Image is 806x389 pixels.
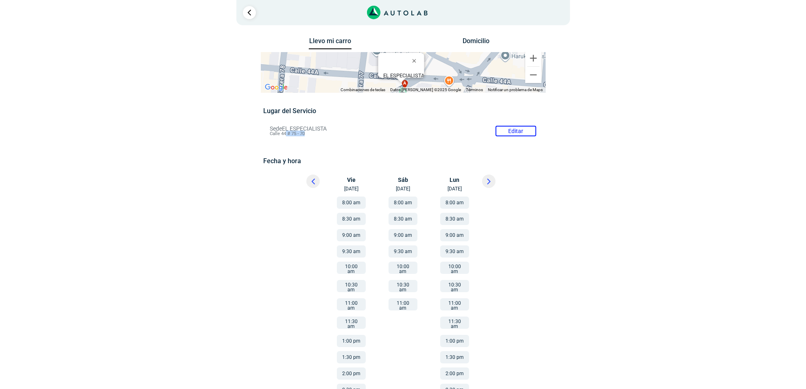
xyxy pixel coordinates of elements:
[440,213,469,225] button: 8:30 am
[466,87,483,92] a: Términos
[337,280,366,292] button: 10:30 am
[525,67,542,83] button: Reducir
[403,80,406,87] span: a
[488,87,543,92] a: Notificar un problema de Maps
[383,72,424,79] b: EL ESPECIALISTA
[263,82,290,93] img: Google
[337,335,366,347] button: 1:00 pm
[337,213,366,225] button: 8:30 am
[383,72,424,85] div: Calle 44 # 75 - 70
[341,87,386,93] button: Combinaciones de teclas
[367,8,428,16] a: Link al sitio de autolab
[337,367,366,380] button: 2:00 pm
[337,262,366,274] button: 10:00 am
[440,367,469,380] button: 2:00 pm
[440,262,469,274] button: 10:00 am
[309,37,352,50] button: Llevo mi carro
[440,317,469,329] button: 11:30 am
[389,245,417,258] button: 9:30 am
[337,229,366,241] button: 9:00 am
[337,317,366,329] button: 11:30 am
[525,50,542,66] button: Ampliar
[243,6,256,19] a: Ir al paso anterior
[337,351,366,363] button: 1:30 pm
[263,157,543,165] h5: Fecha y hora
[389,197,417,209] button: 8:00 am
[440,351,469,363] button: 1:30 pm
[440,245,469,258] button: 9:30 am
[263,107,543,115] h5: Lugar del Servicio
[337,298,366,310] button: 11:00 am
[389,280,417,292] button: 10:30 am
[454,37,497,49] button: Domicilio
[337,245,366,258] button: 9:30 am
[440,229,469,241] button: 9:00 am
[389,298,417,310] button: 11:00 am
[263,82,290,93] a: Abre esta zona en Google Maps (se abre en una nueva ventana)
[440,197,469,209] button: 8:00 am
[337,197,366,209] button: 8:00 am
[389,262,417,274] button: 10:00 am
[406,51,426,70] button: Cerrar
[391,87,461,92] span: Datos [PERSON_NAME] ©2025 Google
[440,298,469,310] button: 11:00 am
[440,335,469,347] button: 1:00 pm
[389,213,417,225] button: 8:30 am
[389,229,417,241] button: 9:00 am
[440,280,469,292] button: 10:30 am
